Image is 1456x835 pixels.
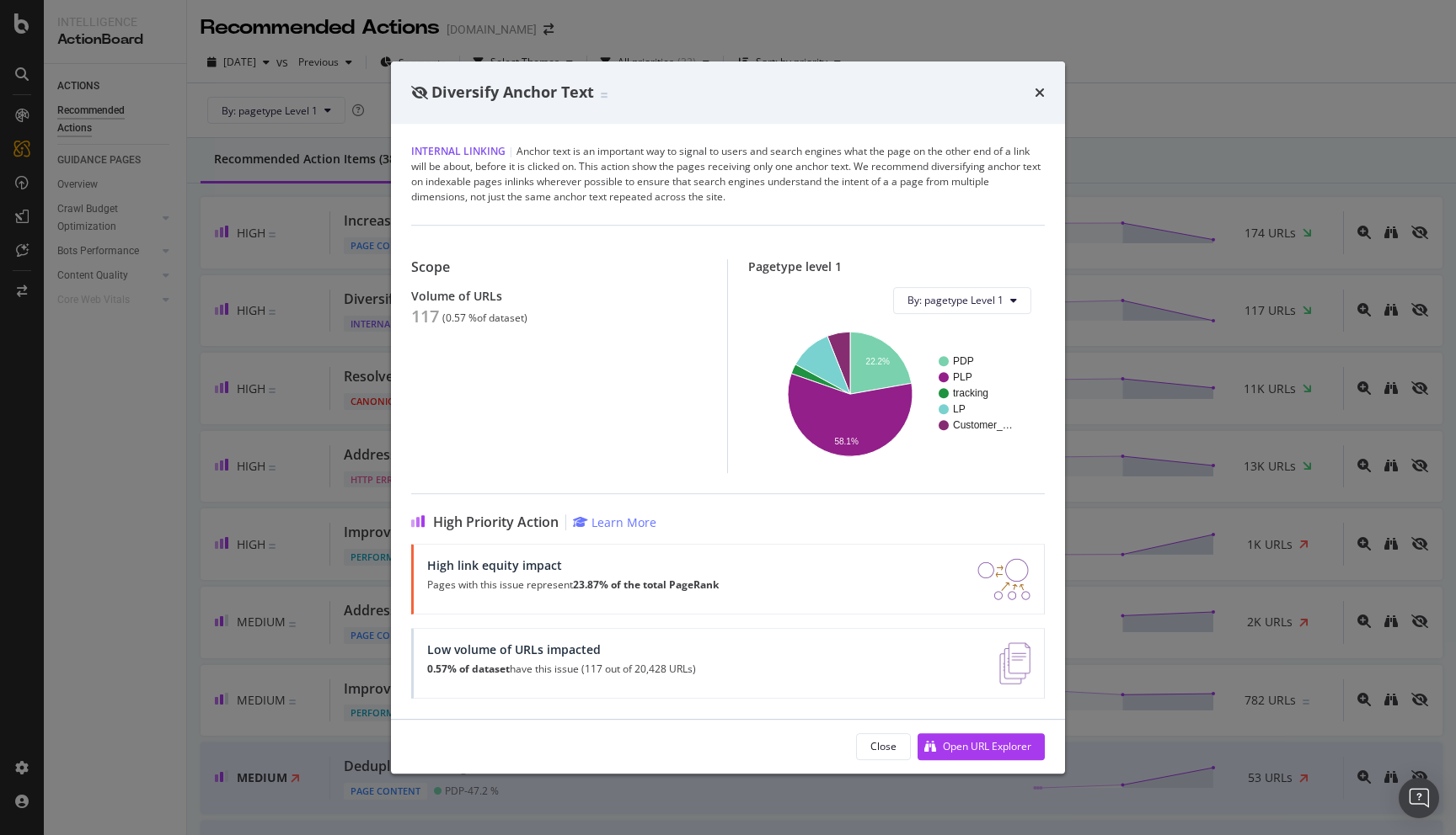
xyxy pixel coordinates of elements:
[999,642,1030,684] img: e5DMFwAAAABJRU5ErkJggg==
[411,86,428,99] div: eye-slash
[427,642,696,657] div: Low volume of URLs impacted
[1399,778,1439,818] div: Open Intercom Messenger
[953,355,974,367] text: PDP
[411,289,707,303] div: Volume of URLs
[411,144,1045,205] div: Anchor text is an important way to signal to users and search engines what the page on the other ...
[427,663,696,675] p: have this issue (117 out of 20,428 URLs)
[762,327,1031,460] svg: A chart.
[907,293,1004,307] span: By: pagetype Level 1
[442,312,527,324] div: ( 0.57 % of dataset )
[427,558,719,572] div: High link equity impact
[427,579,719,591] p: Pages with this issue represent
[411,259,707,275] div: Scope
[918,733,1045,760] button: Open URL Explorer
[953,419,1013,431] text: Customer_…
[870,739,897,753] div: Close
[866,356,890,365] text: 22.2%
[427,662,510,676] strong: 0.57% of dataset
[953,403,966,415] text: LP
[943,739,1031,753] div: Open URL Explorer
[391,61,1065,774] div: modal
[977,558,1030,600] img: DDxVyA23.png
[1035,82,1045,104] div: times
[748,259,1045,274] div: Pagetype level 1
[433,514,559,530] span: High Priority Action
[591,514,656,530] div: Learn More
[601,93,608,98] img: Equal
[411,144,506,158] span: Internal Linking
[893,287,1031,314] button: By: pagetype Level 1
[953,387,988,399] text: tracking
[508,144,514,158] span: |
[856,733,911,760] button: Close
[953,371,972,383] text: PLP
[411,306,439,327] div: 117
[834,437,858,446] text: 58.1%
[573,514,656,530] a: Learn More
[431,82,594,102] span: Diversify Anchor Text
[573,577,719,592] strong: 23.87% of the total PageRank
